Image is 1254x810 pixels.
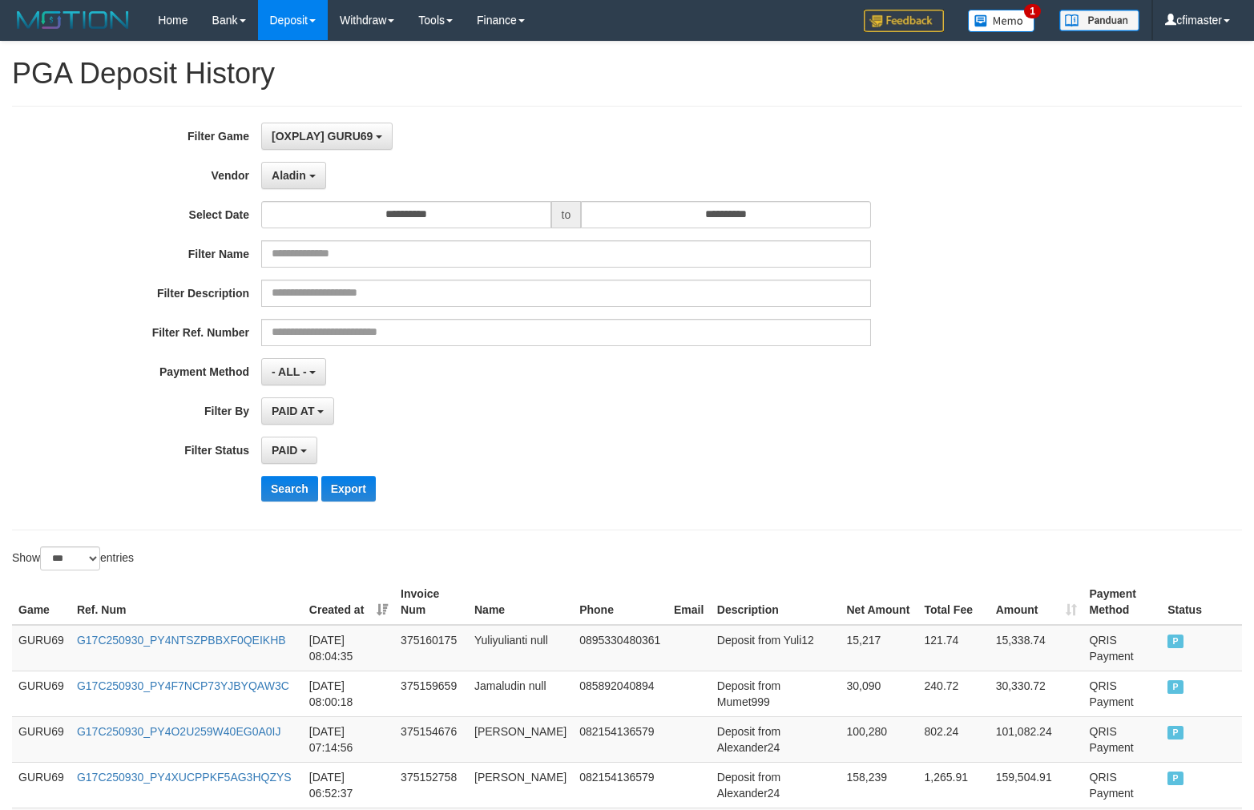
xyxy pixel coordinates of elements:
[1083,716,1162,762] td: QRIS Payment
[551,201,582,228] span: to
[303,625,394,671] td: [DATE] 08:04:35
[918,579,990,625] th: Total Fee
[261,476,318,502] button: Search
[573,625,667,671] td: 0895330480361
[12,671,71,716] td: GURU69
[1167,635,1183,648] span: PAID
[1167,680,1183,694] span: PAID
[12,625,71,671] td: GURU69
[1059,10,1139,31] img: panduan.png
[261,397,334,425] button: PAID AT
[272,130,373,143] span: [OXPLAY] GURU69
[261,162,326,189] button: Aladin
[918,625,990,671] td: 121.74
[1167,726,1183,739] span: PAID
[1167,772,1183,785] span: PAID
[711,671,841,716] td: Deposit from Mumet999
[573,579,667,625] th: Phone
[841,671,918,716] td: 30,090
[394,579,468,625] th: Invoice Num
[77,771,292,784] a: G17C250930_PY4XUCPPKF5AG3HQZYS
[40,546,100,570] select: Showentries
[573,716,667,762] td: 082154136579
[1083,671,1162,716] td: QRIS Payment
[990,716,1083,762] td: 101,082.24
[1083,625,1162,671] td: QRIS Payment
[394,762,468,808] td: 375152758
[968,10,1035,32] img: Button%20Memo.svg
[261,358,326,385] button: - ALL -
[918,671,990,716] td: 240.72
[77,634,286,647] a: G17C250930_PY4NTSZPBBXF0QEIKHB
[12,58,1242,90] h1: PGA Deposit History
[272,444,297,457] span: PAID
[841,625,918,671] td: 15,217
[468,579,573,625] th: Name
[841,762,918,808] td: 158,239
[303,671,394,716] td: [DATE] 08:00:18
[77,679,289,692] a: G17C250930_PY4F7NCP73YJBYQAW3C
[468,762,573,808] td: [PERSON_NAME]
[77,725,281,738] a: G17C250930_PY4O2U259W40EG0A0IJ
[394,716,468,762] td: 375154676
[12,8,134,32] img: MOTION_logo.png
[12,716,71,762] td: GURU69
[468,716,573,762] td: [PERSON_NAME]
[841,716,918,762] td: 100,280
[573,762,667,808] td: 082154136579
[303,762,394,808] td: [DATE] 06:52:37
[261,123,393,150] button: [OXPLAY] GURU69
[990,671,1083,716] td: 30,330.72
[711,579,841,625] th: Description
[272,365,307,378] span: - ALL -
[711,762,841,808] td: Deposit from Alexander24
[303,579,394,625] th: Created at: activate to sort column ascending
[667,579,711,625] th: Email
[261,437,317,464] button: PAID
[990,579,1083,625] th: Amount: activate to sort column ascending
[71,579,303,625] th: Ref. Num
[918,762,990,808] td: 1,265.91
[864,10,944,32] img: Feedback.jpg
[321,476,376,502] button: Export
[12,579,71,625] th: Game
[990,762,1083,808] td: 159,504.91
[711,716,841,762] td: Deposit from Alexander24
[12,546,134,570] label: Show entries
[1024,4,1041,18] span: 1
[394,625,468,671] td: 375160175
[1161,579,1242,625] th: Status
[468,671,573,716] td: Jamaludin null
[468,625,573,671] td: Yuliyulianti null
[711,625,841,671] td: Deposit from Yuli12
[841,579,918,625] th: Net Amount
[272,405,314,417] span: PAID AT
[303,716,394,762] td: [DATE] 07:14:56
[1083,762,1162,808] td: QRIS Payment
[272,169,306,182] span: Aladin
[990,625,1083,671] td: 15,338.74
[394,671,468,716] td: 375159659
[573,671,667,716] td: 085892040894
[918,716,990,762] td: 802.24
[1083,579,1162,625] th: Payment Method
